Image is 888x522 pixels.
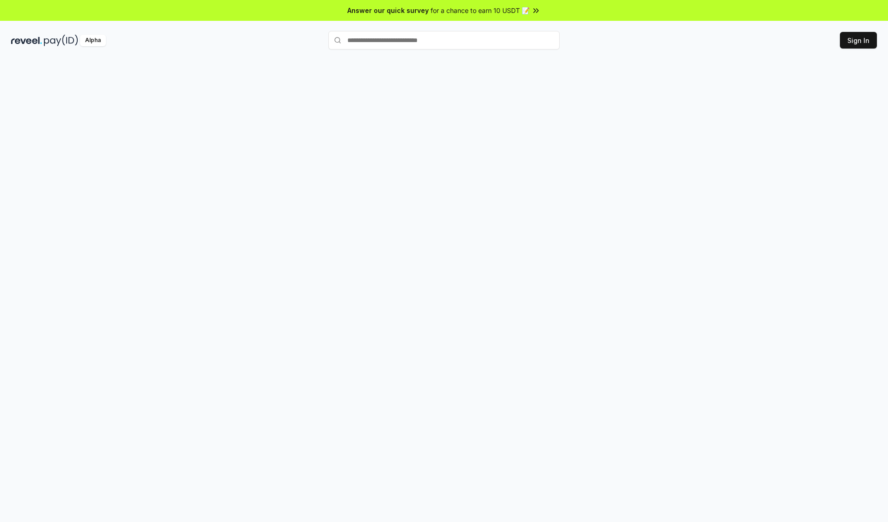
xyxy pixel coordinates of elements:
span: Answer our quick survey [347,6,429,15]
img: reveel_dark [11,35,42,46]
div: Alpha [80,35,106,46]
span: for a chance to earn 10 USDT 📝 [431,6,530,15]
img: pay_id [44,35,78,46]
button: Sign In [840,32,877,49]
